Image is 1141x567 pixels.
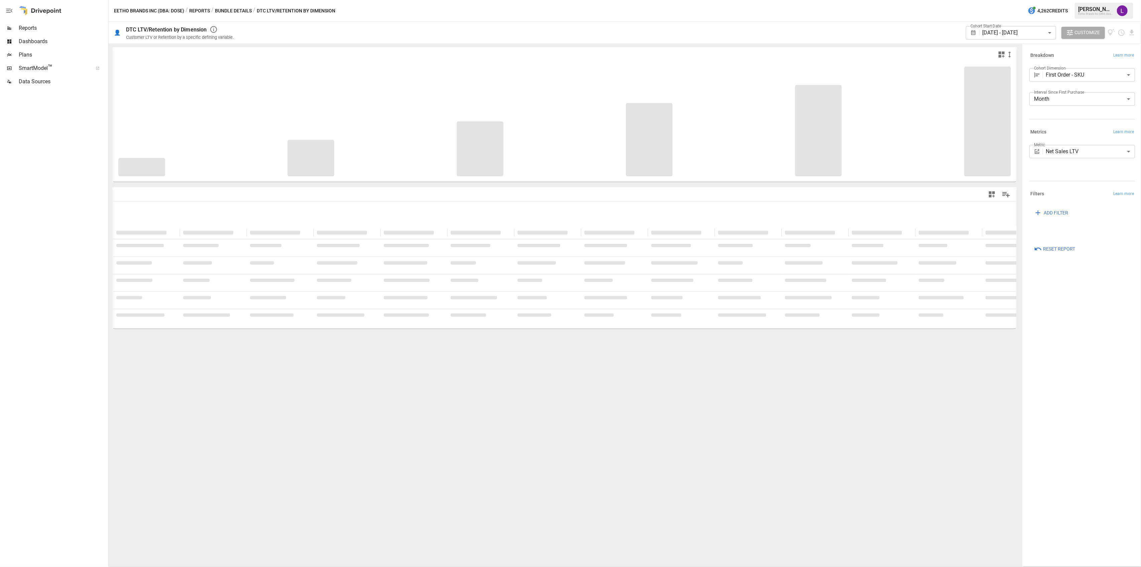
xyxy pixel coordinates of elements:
[501,228,511,237] button: Sort
[435,228,444,237] button: Sort
[167,228,177,237] button: Sort
[19,51,107,59] span: Plans
[1078,6,1113,12] div: [PERSON_NAME]
[1030,128,1047,136] h6: Metrics
[1108,27,1115,39] button: View documentation
[1075,28,1100,37] span: Customize
[19,64,88,72] span: SmartModel
[769,228,778,237] button: Sort
[19,78,107,86] span: Data Sources
[186,7,188,15] div: /
[1043,245,1075,253] span: Reset Report
[702,228,711,237] button: Sort
[19,37,107,45] span: Dashboards
[234,228,243,237] button: Sort
[1034,65,1066,71] label: Cohort Dimension
[114,29,121,36] div: 👤
[1034,89,1084,95] label: Interval Since First Purchase
[635,228,645,237] button: Sort
[836,228,845,237] button: Sort
[1029,92,1135,106] div: Month
[1113,52,1134,59] span: Learn more
[211,7,214,15] div: /
[1037,7,1068,15] span: 4,262 Credits
[126,26,207,33] div: DTC LTV/Retention by Dimension
[189,7,210,15] button: Reports
[253,7,255,15] div: /
[126,35,234,40] div: Customer LTV or Retention by a specific defining variable.
[999,187,1014,202] button: Manage Columns
[1117,5,1128,16] img: Libby Knowles
[368,228,377,237] button: Sort
[1046,145,1135,158] div: Net Sales LTV
[1030,190,1044,198] h6: Filters
[982,26,1056,39] div: [DATE] - [DATE]
[1118,29,1125,36] button: Schedule report
[1034,142,1045,148] label: Metric
[1029,207,1073,219] button: ADD FILTER
[1128,29,1136,36] button: Download report
[301,228,310,237] button: Sort
[1044,209,1068,217] span: ADD FILTER
[1030,52,1054,59] h6: Breakdown
[19,24,107,32] span: Reports
[903,228,912,237] button: Sort
[1046,68,1135,82] div: First Order - SKU
[971,23,1001,29] label: Cohort Start Date
[1113,191,1134,197] span: Learn more
[1078,12,1113,15] div: Eetho Brands Inc (DBA: Dose)
[114,7,184,15] button: Eetho Brands Inc (DBA: Dose)
[48,63,52,72] span: ™
[1025,5,1070,17] button: 4,262Credits
[1061,27,1105,39] button: Customize
[969,228,979,237] button: Sort
[568,228,578,237] button: Sort
[1113,1,1132,20] button: Libby Knowles
[215,7,252,15] button: Bundle Details
[1113,129,1134,135] span: Learn more
[1029,243,1080,255] button: Reset Report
